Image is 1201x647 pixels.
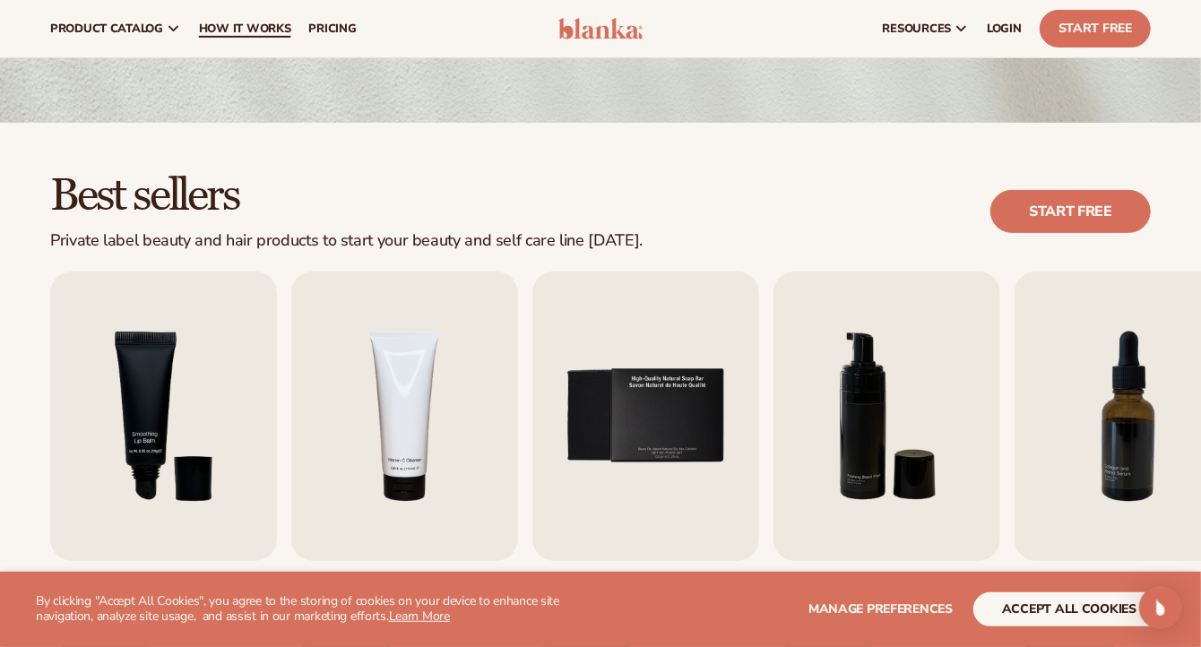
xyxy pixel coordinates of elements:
[808,600,953,617] span: Manage preferences
[883,22,951,36] span: resources
[532,272,759,647] a: 5 / 9
[50,22,163,36] span: product catalog
[308,22,356,36] span: pricing
[50,272,277,647] a: 3 / 9
[50,231,643,251] div: Private label beauty and hair products to start your beauty and self care line [DATE].
[291,272,518,647] a: 4 / 9
[199,22,291,36] span: How It Works
[1040,10,1151,47] a: Start Free
[36,594,589,625] p: By clicking "Accept All Cookies", you agree to the storing of cookies on your device to enhance s...
[50,173,643,220] h2: Best sellers
[558,18,643,39] img: logo
[973,592,1165,626] button: accept all cookies
[773,272,1000,647] a: 6 / 9
[808,592,953,626] button: Manage preferences
[389,608,450,625] a: Learn More
[990,190,1151,233] a: Start free
[987,22,1022,36] span: LOGIN
[1139,586,1182,629] div: Open Intercom Messenger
